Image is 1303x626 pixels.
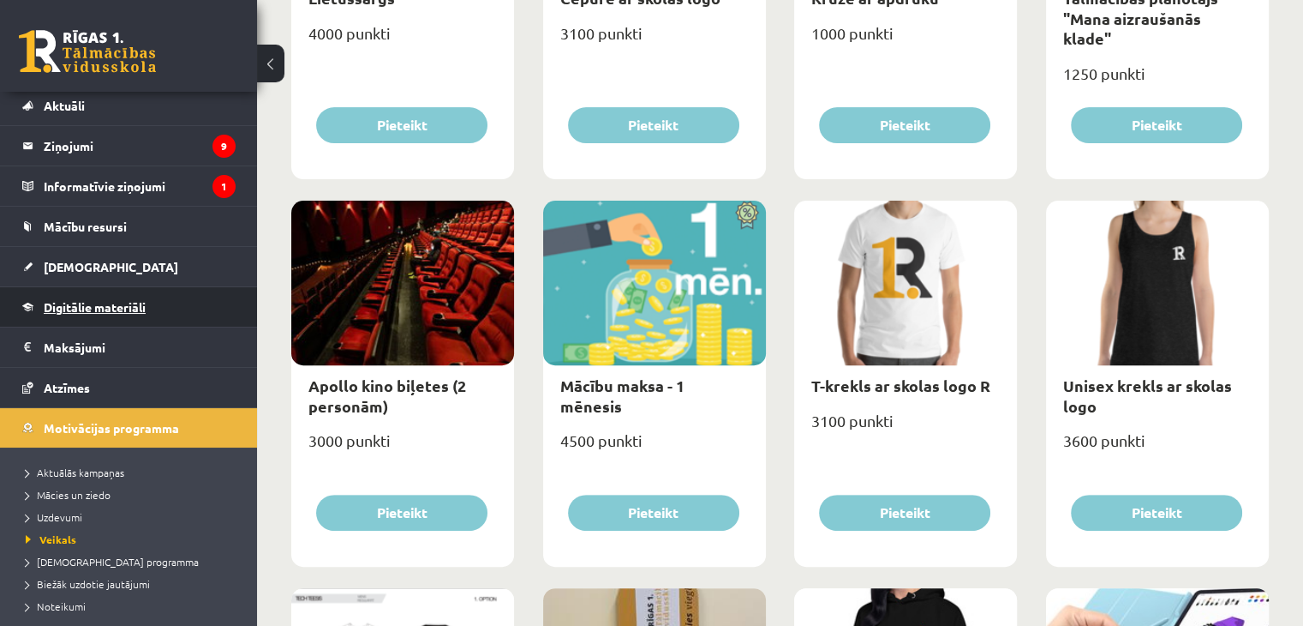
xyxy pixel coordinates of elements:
a: Digitālie materiāli [22,287,236,327]
button: Pieteikt [819,495,990,531]
div: 3000 punkti [291,426,514,469]
i: 1 [212,175,236,198]
a: Apollo kino biļetes (2 personām) [308,376,466,415]
a: Ziņojumi9 [22,126,236,166]
span: [DEMOGRAPHIC_DATA] programma [26,555,199,569]
div: 1000 punkti [794,19,1017,62]
span: Atzīmes [44,380,90,395]
i: 9 [212,135,236,158]
a: Uzdevumi [26,509,240,525]
a: [DEMOGRAPHIC_DATA] [22,247,236,286]
a: Veikals [26,532,240,547]
button: Pieteikt [1071,107,1242,143]
div: 4500 punkti [543,426,766,469]
span: Mācies un ziedo [26,488,111,502]
div: 3100 punkti [794,406,1017,449]
legend: Ziņojumi [44,126,236,166]
button: Pieteikt [568,107,739,143]
div: 3100 punkti [543,19,766,62]
span: Noteikumi [26,599,86,613]
a: Biežāk uzdotie jautājumi [26,576,240,592]
button: Pieteikt [819,107,990,143]
span: Aktuālās kampaņas [26,466,124,479]
button: Pieteikt [568,495,739,531]
legend: Maksājumi [44,328,236,367]
a: Mācību resursi [22,207,236,246]
span: Mācību resursi [44,219,127,234]
span: Aktuāli [44,98,85,113]
span: Motivācijas programma [44,420,179,436]
div: 3600 punkti [1046,426,1269,469]
button: Pieteikt [1071,495,1242,531]
a: Rīgas 1. Tālmācības vidusskola [19,30,156,73]
span: Uzdevumi [26,510,82,524]
a: T-krekls ar skolas logo R [811,376,990,395]
a: Motivācijas programma [22,408,236,448]
a: Aktuālās kampaņas [26,465,240,480]
a: Mācies un ziedo [26,487,240,503]
a: Aktuāli [22,86,236,125]
a: Unisex krekls ar skolas logo [1063,376,1232,415]
a: Informatīvie ziņojumi1 [22,166,236,206]
a: Mācību maksa - 1 mēnesis [560,376,684,415]
span: Biežāk uzdotie jautājumi [26,577,150,591]
a: Noteikumi [26,599,240,614]
img: Atlaide [727,201,766,230]
div: 4000 punkti [291,19,514,62]
legend: Informatīvie ziņojumi [44,166,236,206]
a: [DEMOGRAPHIC_DATA] programma [26,554,240,569]
span: Digitālie materiāli [44,299,146,315]
a: Maksājumi [22,328,236,367]
span: [DEMOGRAPHIC_DATA] [44,259,178,274]
a: Atzīmes [22,368,236,407]
span: Veikals [26,533,76,546]
button: Pieteikt [316,107,487,143]
div: 1250 punkti [1046,59,1269,102]
button: Pieteikt [316,495,487,531]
